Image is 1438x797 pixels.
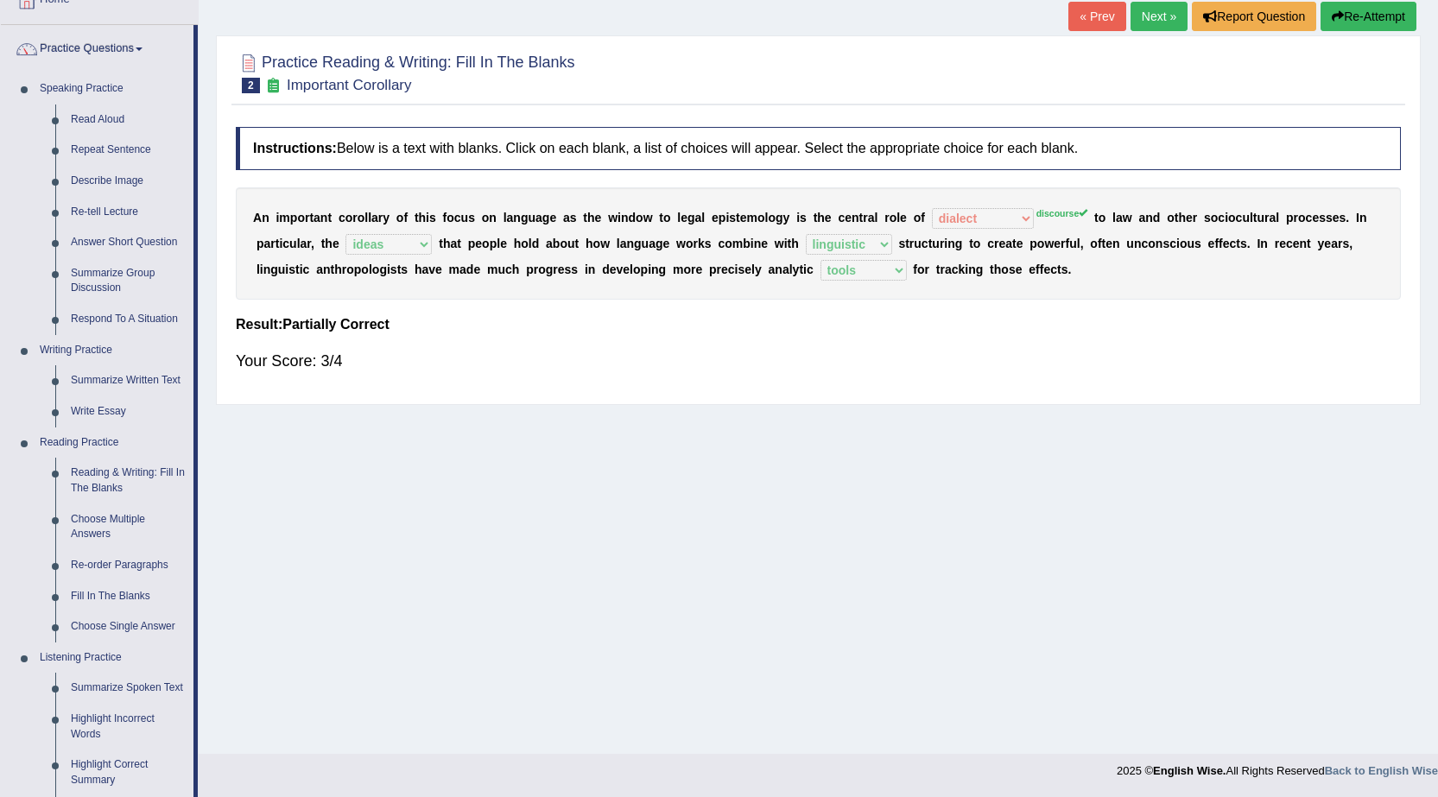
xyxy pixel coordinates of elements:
b: t [1236,237,1240,250]
b: t [321,237,326,250]
b: c [718,237,725,250]
b: r [1193,211,1197,225]
b: h [1178,211,1186,225]
a: Listening Practice [32,642,193,674]
b: a [263,237,270,250]
b: o [757,211,765,225]
b: m [732,237,743,250]
b: a [1331,237,1338,250]
a: Read Aloud [63,104,193,136]
a: Reading Practice [32,427,193,459]
b: c [303,263,310,276]
b: a [1005,237,1012,250]
b: t [327,211,332,225]
b: u [461,211,469,225]
b: h [325,237,333,250]
a: Answer Short Question [63,227,193,258]
sup: discourse [1036,208,1088,218]
b: l [896,211,900,225]
b: r [694,237,698,250]
b: t [583,211,587,225]
b: f [403,211,408,225]
b: r [863,211,867,225]
b: m [747,211,757,225]
b: o [973,237,981,250]
b: l [297,237,301,250]
b: c [1286,237,1293,250]
b: a [316,263,323,276]
b: o [890,211,897,225]
b: t [788,237,792,250]
b: t [659,211,663,225]
b: l [701,211,705,225]
b: e [740,211,747,225]
b: h [419,211,427,225]
b: f [1214,237,1219,250]
b: f [443,211,447,225]
b: i [725,211,729,225]
b: a [451,237,458,250]
b: i [751,237,754,250]
b: o [297,211,305,225]
b: s [570,211,577,225]
b: u [289,237,297,250]
b: n [1134,237,1142,250]
a: Choose Multiple Answers [63,504,193,550]
b: o [663,211,671,225]
b: e [1279,237,1286,250]
b: e [663,237,670,250]
b: c [454,211,461,225]
b: t [928,237,933,250]
a: Write Essay [63,396,193,427]
b: g [955,237,963,250]
b: s [1162,237,1169,250]
b: p [1286,211,1294,225]
small: Exam occurring question [264,78,282,94]
b: o [521,237,529,250]
b: s [1204,211,1211,225]
b: l [875,211,878,225]
b: d [532,237,540,250]
a: Practice Questions [1,25,193,68]
b: g [521,211,529,225]
b: u [528,211,535,225]
b: t [1012,237,1017,250]
a: Writing Practice [32,335,193,366]
b: o [358,211,365,225]
b: o [1148,237,1156,250]
b: h [587,211,595,225]
b: f [1219,237,1223,250]
b: e [761,237,768,250]
b: s [1326,211,1333,225]
b: c [1306,211,1313,225]
b: o [1298,211,1306,225]
b: i [426,211,429,225]
b: Instructions: [253,141,337,155]
b: l [257,263,260,276]
a: « Prev [1068,2,1125,31]
b: c [922,237,928,250]
b: g [270,263,278,276]
a: Summarize Group Discussion [63,258,193,304]
b: n [1112,237,1120,250]
b: i [279,237,282,250]
b: a [301,237,307,250]
b: t [1253,211,1257,225]
b: e [1333,211,1340,225]
b: e [1054,237,1061,250]
a: Highlight Correct Summary [63,750,193,795]
b: l [529,237,532,250]
button: Report Question [1192,2,1316,31]
b: p [719,211,726,225]
b: s [468,211,475,225]
b: e [1105,237,1112,250]
strong: Back to English Wise [1325,764,1438,777]
b: n [626,237,634,250]
b: a [507,211,514,225]
b: n [1359,211,1367,225]
b: e [681,211,687,225]
b: k [698,237,705,250]
b: s [1340,211,1346,225]
b: t [1102,237,1106,250]
a: Summarize Written Text [63,365,193,396]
